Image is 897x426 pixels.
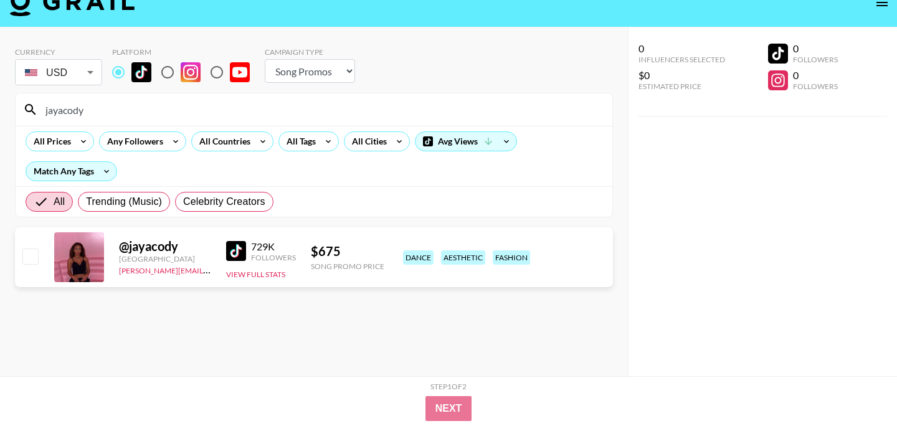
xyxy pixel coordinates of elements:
[251,240,296,253] div: 729K
[793,42,838,55] div: 0
[119,239,211,254] div: @ jayacody
[311,244,384,259] div: $ 675
[493,250,530,265] div: fashion
[265,47,355,57] div: Campaign Type
[425,396,472,421] button: Next
[100,132,166,151] div: Any Followers
[38,100,605,120] input: Search by User Name
[181,62,201,82] img: Instagram
[793,69,838,82] div: 0
[119,263,303,275] a: [PERSON_NAME][EMAIL_ADDRESS][DOMAIN_NAME]
[638,55,725,64] div: Influencers Selected
[192,132,253,151] div: All Countries
[226,270,285,279] button: View Full Stats
[441,250,485,265] div: aesthetic
[638,82,725,91] div: Estimated Price
[793,82,838,91] div: Followers
[183,194,265,209] span: Celebrity Creators
[251,253,296,262] div: Followers
[835,364,882,411] iframe: Drift Widget Chat Controller
[311,262,384,271] div: Song Promo Price
[86,194,162,209] span: Trending (Music)
[17,62,100,83] div: USD
[54,194,65,209] span: All
[279,132,318,151] div: All Tags
[793,55,838,64] div: Followers
[344,132,389,151] div: All Cities
[226,241,246,261] img: TikTok
[430,382,467,391] div: Step 1 of 2
[131,62,151,82] img: TikTok
[638,69,725,82] div: $0
[415,132,516,151] div: Avg Views
[230,62,250,82] img: YouTube
[119,254,211,263] div: [GEOGRAPHIC_DATA]
[26,162,116,181] div: Match Any Tags
[26,132,74,151] div: All Prices
[638,42,725,55] div: 0
[112,47,260,57] div: Platform
[15,47,102,57] div: Currency
[403,250,434,265] div: dance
